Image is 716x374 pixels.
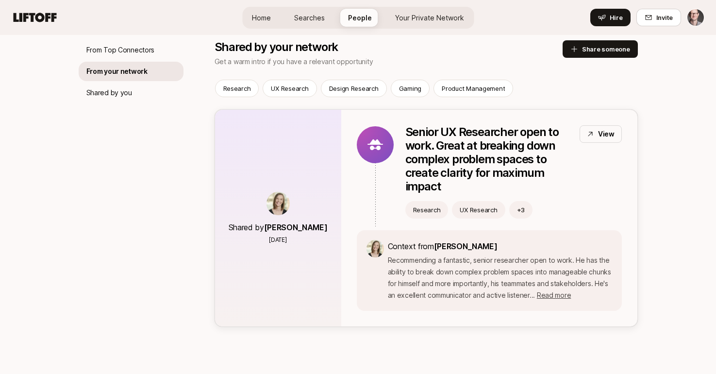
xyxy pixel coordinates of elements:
[563,40,638,58] button: Share someone
[388,240,612,253] p: Context from
[590,9,631,26] button: Hire
[687,9,704,26] button: Matt MacQueen
[86,66,148,77] p: From your network
[215,56,563,68] p: Get a warm intro if you have a relevant opportunity
[366,240,384,257] img: 1892a8b6_cadd_4280_94c4_61f2b816795c.jfif
[215,109,638,327] a: Shared by[PERSON_NAME][DATE]Senior UX Researcher open to work. Great at breaking down complex pro...
[215,40,563,54] p: Shared by your network
[286,9,333,27] a: Searches
[610,13,623,22] span: Hire
[460,205,497,215] p: UX Research
[399,84,421,93] p: Gaming
[434,241,498,251] span: [PERSON_NAME]
[387,9,472,27] a: Your Private Network
[537,291,571,299] span: Read more
[405,125,572,193] p: Senior UX Researcher open to work. Great at breaking down complex problem spaces to create clarit...
[329,84,379,93] p: Design Research
[656,13,673,22] span: Invite
[86,44,155,56] p: From Top Connectors
[687,9,704,26] img: Matt MacQueen
[252,13,271,23] span: Home
[395,13,464,23] span: Your Private Network
[348,13,372,23] span: People
[598,128,615,140] p: View
[269,236,287,244] p: [DATE]
[442,84,505,93] p: Product Management
[294,13,325,23] span: Searches
[86,87,132,99] p: Shared by you
[340,9,380,27] a: People
[264,222,328,232] span: [PERSON_NAME]
[266,192,290,215] img: 1892a8b6_cadd_4280_94c4_61f2b816795c.jfif
[229,221,328,234] p: Shared by
[636,9,681,26] button: Invite
[223,84,251,93] p: Research
[271,84,308,93] p: UX Research
[413,205,441,215] p: Research
[244,9,279,27] a: Home
[509,201,533,219] button: +3
[388,255,612,301] p: Recommending a fantastic, senior researcher open to work. He has the ability to break down comple...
